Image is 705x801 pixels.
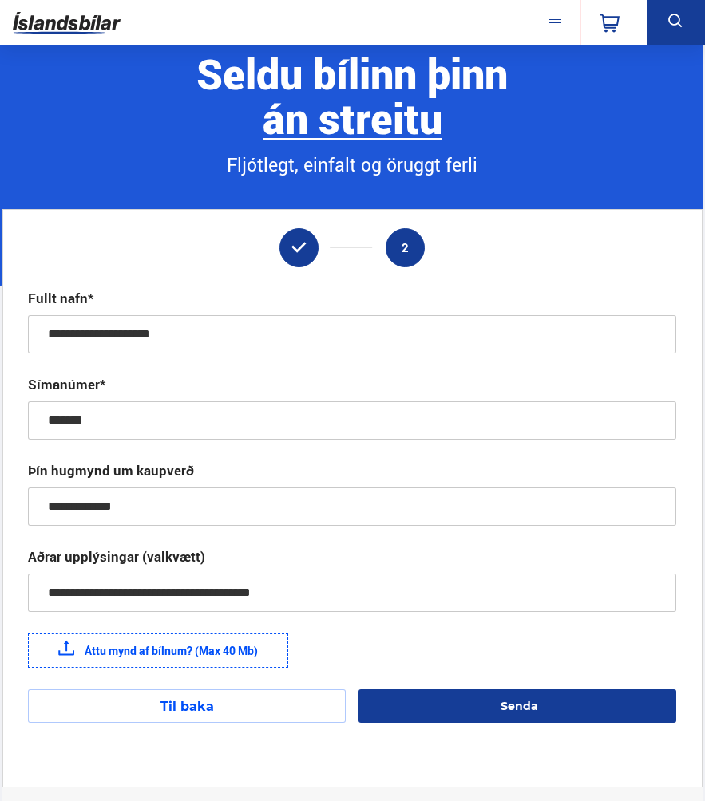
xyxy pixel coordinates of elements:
[263,90,442,146] b: án streitu
[28,633,288,668] label: Áttu mynd af bílnum? (Max 40 Mb)
[13,6,121,40] img: G0Ugv5HjCgRt.svg
[28,289,93,307] div: Fullt nafn*
[358,689,676,723] button: Senda
[2,152,703,179] div: Fljótlegt, einfalt og öruggt ferli
[501,699,538,713] span: Senda
[28,375,105,393] div: Símanúmer*
[402,241,409,255] span: 2
[2,51,703,140] div: Seldu bílinn þinn
[28,689,346,723] button: Til baka
[28,547,205,566] div: Aðrar upplýsingar (valkvætt)
[28,461,194,479] div: Þín hugmynd um kaupverð
[13,6,61,54] button: Open LiveChat chat widget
